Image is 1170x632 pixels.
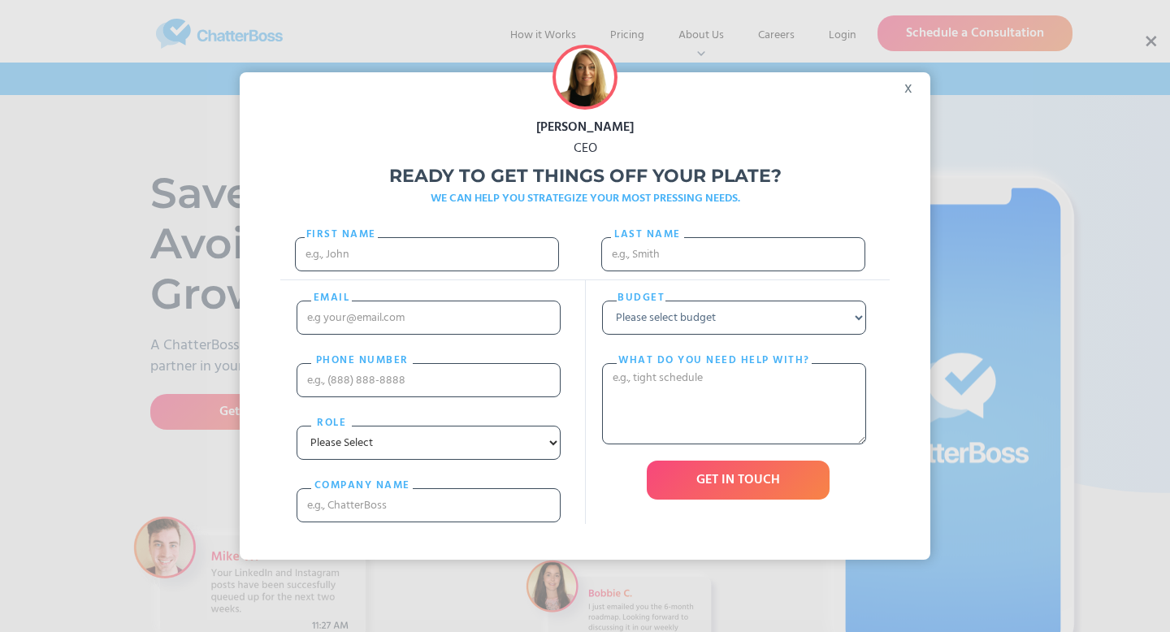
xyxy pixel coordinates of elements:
[297,363,561,397] input: e.g., (888) 888-8888
[431,189,740,208] strong: WE CAN HELP YOU STRATEGIZE YOUR MOST PRESSING NEEDS.
[280,217,890,539] form: Freebie Popup Form 2021
[611,227,684,243] label: Last name
[295,237,559,271] input: e.g., John
[311,290,352,306] label: email
[601,237,865,271] input: e.g., Smith
[311,353,413,369] label: PHONE nUMBER
[389,165,782,187] strong: Ready to get things off your plate?
[297,301,561,335] input: e.g your@email.com
[894,72,930,97] div: x
[617,290,665,306] label: Budget
[240,138,930,159] div: CEO
[647,461,830,500] input: GET IN TOUCH
[617,353,812,369] label: What do you need help with?
[311,415,352,431] label: Role
[240,117,930,138] div: [PERSON_NAME]
[311,478,413,494] label: cOMPANY NAME
[297,488,561,522] input: e.g., ChatterBoss
[305,227,378,243] label: First Name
